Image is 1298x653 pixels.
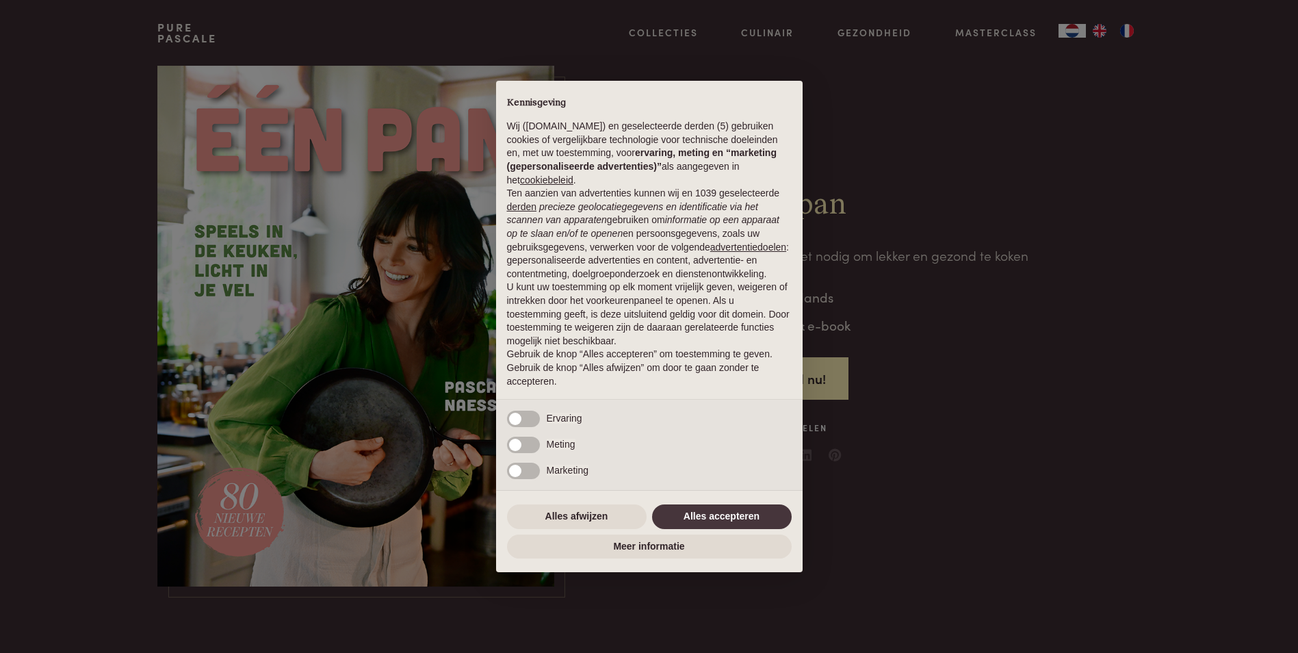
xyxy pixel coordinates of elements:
em: precieze geolocatiegegevens en identificatie via het scannen van apparaten [507,201,758,226]
p: Wij ([DOMAIN_NAME]) en geselecteerde derden (5) gebruiken cookies of vergelijkbare technologie vo... [507,120,792,187]
p: Gebruik de knop “Alles accepteren” om toestemming te geven. Gebruik de knop “Alles afwijzen” om d... [507,348,792,388]
button: Alles accepteren [652,504,792,529]
span: Marketing [547,465,588,476]
em: informatie op een apparaat op te slaan en/of te openen [507,214,780,239]
p: Ten aanzien van advertenties kunnen wij en 1039 geselecteerde gebruiken om en persoonsgegevens, z... [507,187,792,281]
button: Alles afwijzen [507,504,647,529]
button: Meer informatie [507,535,792,559]
strong: ervaring, meting en “marketing (gepersonaliseerde advertenties)” [507,147,777,172]
button: advertentiedoelen [710,241,786,255]
span: Ervaring [547,413,582,424]
h2: Kennisgeving [507,97,792,110]
a: cookiebeleid [520,175,573,185]
p: U kunt uw toestemming op elk moment vrijelijk geven, weigeren of intrekken door het voorkeurenpan... [507,281,792,348]
span: Meting [547,439,575,450]
button: derden [507,201,537,214]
